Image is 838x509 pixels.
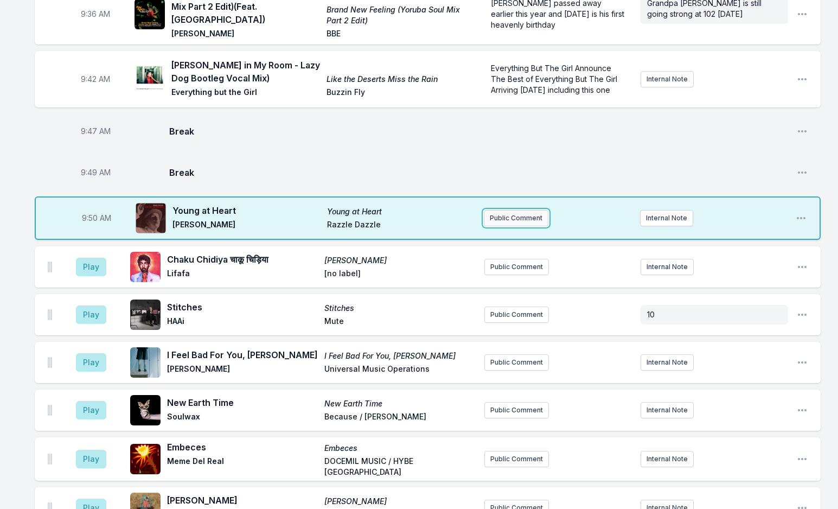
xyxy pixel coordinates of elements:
[81,126,111,137] span: Timestamp
[76,450,106,468] button: Play
[76,258,106,276] button: Play
[327,206,475,217] span: Young at Heart
[324,268,475,281] span: [no label]
[484,402,549,418] button: Public Comment
[130,252,161,282] img: Jaago जागो
[491,74,617,84] span: The Best of Everything But The Girl
[327,74,475,85] span: Like the Deserts Miss the Rain
[484,307,549,323] button: Public Comment
[81,167,111,178] span: Timestamp
[167,301,318,314] span: Stitches
[327,87,475,100] span: Buzzin Fly
[130,395,161,425] img: New Earth Time
[324,255,475,266] span: [PERSON_NAME]
[484,259,549,275] button: Public Comment
[167,364,318,377] span: [PERSON_NAME]
[171,28,320,41] span: [PERSON_NAME]
[327,28,475,41] span: BBE
[167,253,318,266] span: Chaku Chidiya चाकू चिड़िया
[76,401,106,419] button: Play
[641,71,694,87] button: Internal Note
[796,213,807,224] button: Open playlist item options
[167,411,318,424] span: Soulwax
[171,87,320,100] span: Everything but the Girl
[130,444,161,474] img: Embeces
[167,441,318,454] span: Embeces
[797,126,808,137] button: Open playlist item options
[48,405,52,416] img: Drag Handle
[797,74,808,85] button: Open playlist item options
[81,9,110,20] span: Timestamp
[641,259,694,275] button: Internal Note
[324,303,475,314] span: Stitches
[327,4,475,26] span: Brand New Feeling (Yoruba Soul Mix Part 2 Edit)
[130,300,161,330] img: Stitches
[491,85,610,94] span: Arriving [DATE] including this one
[797,309,808,320] button: Open playlist item options
[82,213,111,224] span: Timestamp
[169,166,788,179] span: Break
[647,310,655,319] span: 10
[167,456,318,478] span: Meme Del Real
[797,262,808,272] button: Open playlist item options
[76,353,106,372] button: Play
[167,494,318,507] span: [PERSON_NAME]
[797,357,808,368] button: Open playlist item options
[641,354,694,371] button: Internal Note
[48,309,52,320] img: Drag Handle
[324,398,475,409] span: New Earth Time
[484,451,549,467] button: Public Comment
[324,443,475,454] span: Embeces
[797,167,808,178] button: Open playlist item options
[324,496,475,507] span: [PERSON_NAME]
[324,456,475,478] span: DOCEMIL MUSIC / HYBE [GEOGRAPHIC_DATA]
[484,210,548,226] button: Public Comment
[48,357,52,368] img: Drag Handle
[324,364,475,377] span: Universal Music Operations
[641,451,694,467] button: Internal Note
[81,74,110,85] span: Timestamp
[797,454,808,465] button: Open playlist item options
[324,316,475,329] span: Mute
[136,203,166,233] img: Young at Heart
[797,9,808,20] button: Open playlist item options
[797,405,808,416] button: Open playlist item options
[172,204,321,217] span: Young at Heart
[491,63,611,73] span: Everything But The Girl Announce
[76,306,106,324] button: Play
[640,210,693,226] button: Internal Note
[167,268,318,281] span: Lifafa
[324,411,475,424] span: Because / [PERSON_NAME]
[171,59,320,85] span: [PERSON_NAME] in My Room - Lazy Dog Bootleg Vocal Mix)
[167,348,318,361] span: I Feel Bad For You, [PERSON_NAME]
[324,351,475,361] span: I Feel Bad For You, [PERSON_NAME]
[484,354,549,371] button: Public Comment
[169,125,788,138] span: Break
[48,454,52,465] img: Drag Handle
[172,219,321,232] span: [PERSON_NAME]
[135,64,165,94] img: Like the Deserts Miss the Rain
[641,402,694,418] button: Internal Note
[167,316,318,329] span: HAAi
[167,396,318,409] span: New Earth Time
[48,262,52,272] img: Drag Handle
[130,347,161,378] img: I Feel Bad For You, Dave
[327,219,475,232] span: Razzle Dazzle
